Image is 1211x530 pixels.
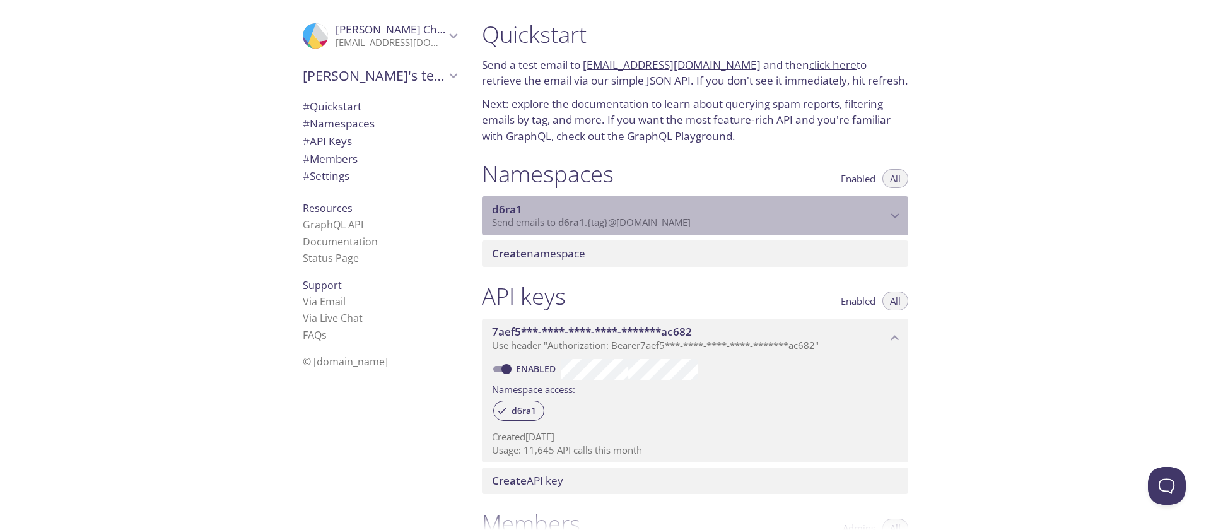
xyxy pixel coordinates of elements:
div: George Chalhoub [293,15,467,57]
span: # [303,99,310,114]
div: Create namespace [482,240,908,267]
div: Namespaces [293,115,467,132]
span: Create [492,473,527,488]
p: Created [DATE] [492,430,898,444]
div: Create API Key [482,468,908,494]
div: George's team [293,59,467,92]
a: documentation [571,97,649,111]
a: FAQ [303,328,327,342]
div: Members [293,150,467,168]
a: Via Email [303,295,346,309]
div: Quickstart [293,98,467,115]
span: d6ra1 [504,405,544,416]
span: d6ra1 [492,202,522,216]
div: d6ra1 namespace [482,196,908,235]
a: [EMAIL_ADDRESS][DOMAIN_NAME] [583,57,761,72]
a: click here [809,57,857,72]
p: Send a test email to and then to retrieve the email via our simple JSON API. If you don't see it ... [482,57,908,89]
button: Enabled [833,169,883,188]
span: s [322,328,327,342]
a: Via Live Chat [303,311,363,325]
span: Resources [303,201,353,215]
span: # [303,134,310,148]
span: namespace [492,246,585,261]
div: d6ra1 [493,401,544,421]
span: # [303,116,310,131]
button: All [882,291,908,310]
span: Support [303,278,342,292]
label: Namespace access: [492,380,575,398]
span: Create [492,246,527,261]
p: Next: explore the to learn about querying spam reports, filtering emails by tag, and more. If you... [482,96,908,144]
button: All [882,169,908,188]
h1: Quickstart [482,20,908,49]
a: GraphQL API [303,218,363,232]
div: API Keys [293,132,467,150]
p: Usage: 11,645 API calls this month [492,444,898,457]
span: [PERSON_NAME]'s team [303,67,445,85]
a: GraphQL Playground [627,129,732,143]
a: Status Page [303,251,359,265]
span: API Keys [303,134,352,148]
span: # [303,168,310,183]
span: © [DOMAIN_NAME] [303,355,388,368]
div: Team Settings [293,167,467,185]
button: Enabled [833,291,883,310]
span: Send emails to . {tag} @[DOMAIN_NAME] [492,216,691,228]
span: [PERSON_NAME] Chalhoub [336,22,472,37]
span: Settings [303,168,349,183]
h1: Namespaces [482,160,614,188]
p: [EMAIL_ADDRESS][DOMAIN_NAME] [336,37,445,49]
span: Members [303,151,358,166]
span: # [303,151,310,166]
a: Documentation [303,235,378,249]
span: d6ra1 [558,216,585,228]
a: Enabled [514,363,561,375]
h1: API keys [482,282,566,310]
span: Namespaces [303,116,375,131]
span: API key [492,473,563,488]
iframe: Help Scout Beacon - Open [1148,467,1186,505]
span: Quickstart [303,99,361,114]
